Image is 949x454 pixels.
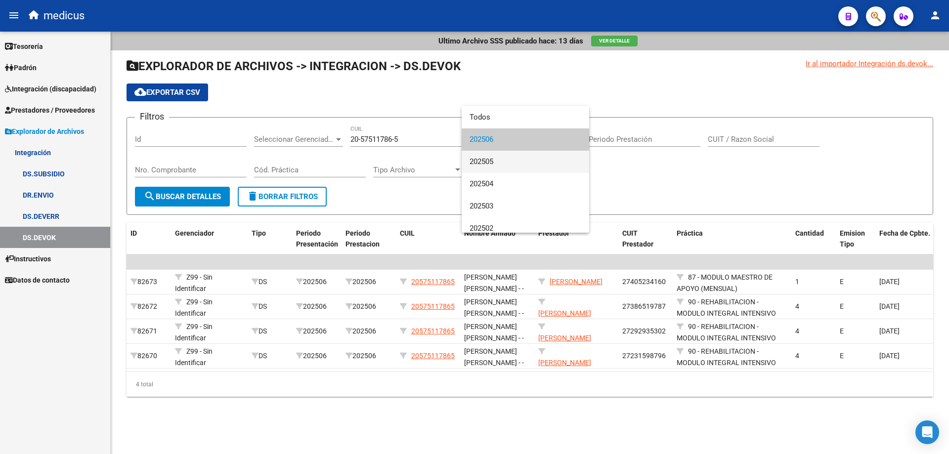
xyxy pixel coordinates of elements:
span: 202504 [470,173,581,195]
span: 202502 [470,217,581,240]
span: 202506 [470,128,581,151]
span: 202503 [470,195,581,217]
div: Open Intercom Messenger [915,420,939,444]
span: Todos [470,106,581,128]
span: 202505 [470,151,581,173]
